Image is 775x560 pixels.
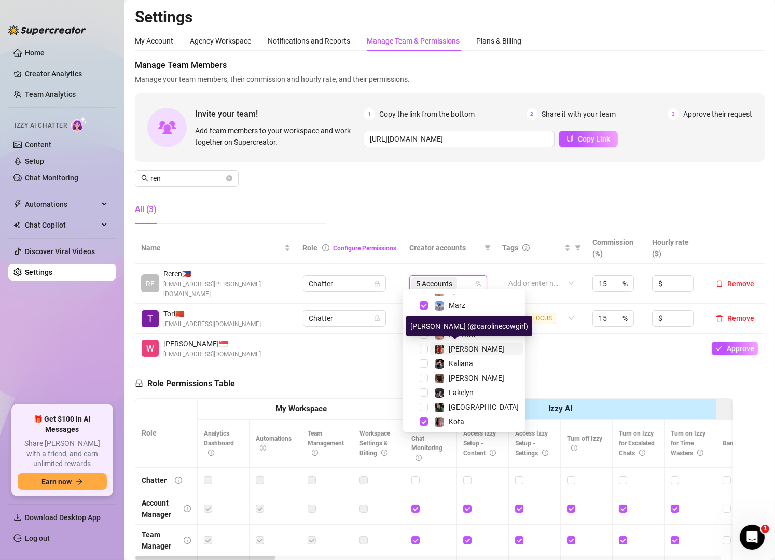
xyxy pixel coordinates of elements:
[135,74,765,85] span: Manage your team members, their commission and hourly rate, and their permissions.
[41,478,72,486] span: Earn now
[727,344,754,353] span: Approve
[542,108,616,120] span: Share it with your team
[449,301,465,310] span: Marz
[25,157,44,165] a: Setup
[163,338,261,349] span: [PERSON_NAME] 🇸🇬
[25,268,52,276] a: Settings
[142,529,175,552] div: Team Manager
[639,450,645,456] span: info-circle
[646,232,705,264] th: Hourly rate ($)
[449,316,504,324] span: [PERSON_NAME]
[18,439,107,469] span: Share [PERSON_NAME] with a friend, and earn unlimited rewards
[671,430,705,457] span: Turn on Izzy for Time Wasters
[135,232,297,264] th: Name
[135,203,157,216] div: All (3)
[619,430,655,457] span: Turn on Izzy for Escalated Chats
[322,244,329,251] span: info-circle
[18,473,107,490] button: Earn nowarrow-right
[485,245,491,251] span: filter
[163,319,261,329] span: [EMAIL_ADDRESS][DOMAIN_NAME]
[435,417,444,427] img: Kota
[420,388,428,397] span: Select tree node
[18,414,107,435] span: 🎁 Get $100 in AI Messages
[25,49,45,57] a: Home
[135,35,173,47] div: My Account
[260,445,266,451] span: info-circle
[449,388,474,397] span: Lakelyn
[586,232,646,264] th: Commission (%)
[367,35,460,47] div: Manage Team & Permissions
[25,141,51,149] a: Content
[527,108,538,120] span: 2
[482,240,493,256] span: filter
[727,279,754,288] span: Remove
[135,379,143,387] span: lock
[435,388,444,398] img: Lakelyn
[163,308,261,319] span: Tori 🇨🇳
[420,403,428,411] span: Select tree node
[559,131,618,147] button: Copy Link
[135,59,765,72] span: Manage Team Members
[411,277,457,290] span: 5 Accounts
[420,359,428,368] span: Select tree node
[25,534,50,542] a: Log out
[683,108,752,120] span: Approve their request
[142,310,159,327] img: Tori
[142,474,167,486] div: Chatter
[334,245,397,252] a: Configure Permissions
[374,281,380,287] span: lock
[208,450,214,456] span: info-circle
[312,450,318,456] span: info-circle
[308,430,344,457] span: Team Management
[504,313,556,324] span: NewHireFOCUS
[449,403,519,411] span: [GEOGRAPHIC_DATA]
[522,244,530,251] span: question-circle
[490,450,496,456] span: info-circle
[435,301,444,311] img: Marz
[571,445,577,451] span: info-circle
[135,377,235,390] h5: Role Permissions Table
[475,281,481,287] span: team
[449,417,464,426] span: Kota
[359,430,390,457] span: Workspace Settings & Billing
[548,404,572,413] strong: Izzy AI
[712,342,758,355] button: Approve
[15,121,67,131] span: Izzy AI Chatter
[578,135,610,143] span: Copy Link
[723,440,747,447] span: Bank
[25,90,76,99] a: Team Analytics
[195,125,359,148] span: Add team members to your workspace and work together on Supercreator.
[25,247,95,256] a: Discover Viral Videos
[141,175,148,182] span: search
[163,279,290,299] span: [EMAIL_ADDRESS][PERSON_NAME][DOMAIN_NAME]
[364,108,375,120] span: 1
[25,196,99,213] span: Automations
[712,277,758,290] button: Remove
[135,7,765,27] h2: Settings
[25,217,99,233] span: Chat Copilot
[716,315,723,322] span: delete
[142,340,159,357] img: Warren Purificacion
[566,135,574,142] span: copy
[8,25,86,35] img: logo-BBDzfeDw.svg
[25,513,101,522] span: Download Desktop App
[146,278,155,289] span: RE
[715,345,723,352] span: check
[435,374,444,383] img: Lily Rhyia
[406,316,532,336] div: [PERSON_NAME] (@carolinecowgirl)
[256,435,292,452] span: Automations
[142,497,175,520] div: Account Manager
[420,316,428,324] span: Select tree node
[184,505,191,512] span: info-circle
[226,175,232,181] button: close-circle
[502,242,518,254] span: Tags
[150,173,224,184] input: Search members
[309,276,380,291] span: Chatter
[435,345,444,354] img: Caroline
[416,455,422,461] span: info-circle
[381,450,387,456] span: info-circle
[542,450,548,456] span: info-circle
[13,221,20,229] img: Chat Copilot
[374,315,380,321] span: lock
[761,525,769,533] span: 1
